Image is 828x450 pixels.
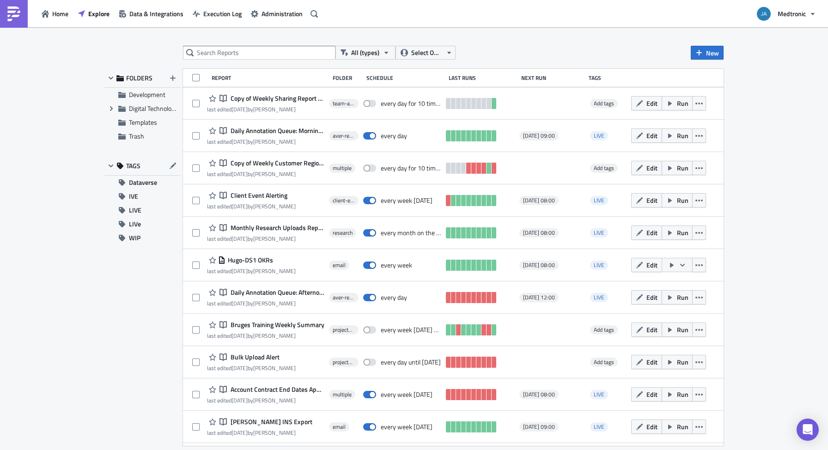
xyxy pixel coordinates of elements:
button: Run [662,387,693,401]
time: 2025-01-16T18:14:29Z [231,170,248,178]
span: Run [677,131,688,140]
span: multiple [333,164,352,172]
span: project-bruges-training [333,326,355,334]
span: Trash [129,131,144,141]
span: [DATE] 08:00 [523,391,555,398]
time: 2025-03-03T10:48:51Z [231,234,248,243]
span: email [333,423,346,431]
span: TAGS [126,162,140,170]
time: 2025-06-16T15:41:54Z [231,202,248,211]
span: Run [677,325,688,334]
span: Edit [646,422,658,432]
div: Next Run [521,74,584,81]
span: LIVE [594,293,604,302]
img: Avatar [756,6,772,22]
span: Bruges Training Weekly Summary [228,321,324,329]
input: Search Reports [183,46,335,60]
div: Tags [589,74,627,81]
button: Medtronic [751,4,821,24]
span: Edit [646,195,658,205]
div: every week [381,261,412,269]
button: Run [662,322,693,337]
span: Monthly Research Uploads Report [228,224,324,232]
div: Report [212,74,328,81]
button: Run [662,128,693,143]
button: Home [37,6,73,21]
span: [DATE] 08:00 [523,197,555,204]
button: Explore [73,6,114,21]
span: Daily Annotation Queue: Morning Alerts v0.1 [228,127,324,135]
div: every month on the 1st [381,229,442,237]
span: Daily Annotation Queue: Afternoon Alerts v0.0 [228,288,324,297]
span: New [706,48,719,58]
time: 2025-03-18T15:24:26Z [231,105,248,114]
div: every day for 10 times [381,99,442,108]
button: Data & Integrations [114,6,188,21]
button: Edit [631,420,662,434]
span: LIVE [590,261,608,270]
button: Execution Log [188,6,246,21]
time: 2025-03-03T11:15:44Z [231,331,248,340]
button: WIP [104,231,181,245]
span: Add tags [594,358,614,366]
span: Run [677,163,688,173]
span: Edit [646,131,658,140]
div: Last Runs [449,74,517,81]
span: Add tags [594,325,614,334]
span: Client Event Alerting [228,191,287,200]
button: Run [662,225,693,240]
button: Run [662,161,693,175]
button: LIVE [104,203,181,217]
button: Edit [631,96,662,110]
time: 2025-04-29T11:13:24Z [231,137,248,146]
div: last edited by [PERSON_NAME] [207,429,312,436]
button: Edit [631,128,662,143]
span: Edit [646,260,658,270]
span: Add tags [590,164,618,173]
button: All (types) [335,46,396,60]
button: Administration [246,6,307,21]
span: Edit [646,163,658,173]
div: last edited by [PERSON_NAME] [207,138,324,145]
div: every day until May 14, 2025 [381,358,441,366]
div: last edited by [PERSON_NAME] [207,332,324,339]
div: Folder [333,74,362,81]
span: Run [677,98,688,108]
button: Run [662,420,693,434]
span: LIVE [590,293,608,302]
span: Templates [129,117,157,127]
div: last edited by [PERSON_NAME] [207,268,296,274]
span: Edit [646,228,658,237]
span: aver-reporting [333,294,355,301]
span: Edit [646,98,658,108]
span: LIVE [590,422,608,432]
div: last edited by [PERSON_NAME] [207,397,324,404]
span: LIVE [594,390,604,399]
span: Medtronic [778,9,806,18]
span: team-aaa [333,100,355,107]
span: Hugo-DS1 OKRs [225,256,273,264]
button: Run [662,96,693,110]
div: Open Intercom Messenger [797,419,819,441]
span: Account Contract End Dates Approaching Alert [228,385,324,394]
time: 2025-03-03T11:19:46Z [231,364,248,372]
span: LIVE [590,131,608,140]
span: WIP [129,231,140,245]
span: LIVE [594,131,604,140]
div: every week on Friday [381,390,432,399]
div: last edited by [PERSON_NAME] [207,106,324,113]
time: 2025-06-02T11:58:57Z [231,428,248,437]
span: [DATE] 08:00 [523,261,555,269]
div: every week on Friday until April 30, 2025 [381,326,442,334]
button: Dataverse [104,176,181,189]
span: [DATE] 09:00 [523,423,555,431]
span: Add tags [590,99,618,108]
span: Administration [262,9,303,18]
div: every day [381,132,407,140]
span: All (types) [351,48,379,58]
span: aver-reporting [333,132,355,140]
span: [DATE] 09:00 [523,132,555,140]
button: Run [662,193,693,207]
button: New [691,46,724,60]
span: Add tags [590,358,618,367]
